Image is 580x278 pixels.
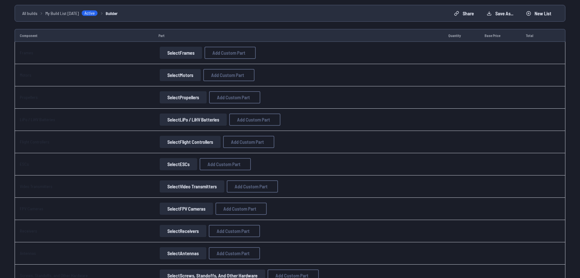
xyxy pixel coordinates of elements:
[215,203,267,215] button: Add Custom Part
[480,29,521,42] td: Base Price
[20,228,37,233] a: Receivers
[15,29,154,42] td: Component
[231,139,264,144] span: Add Custom Part
[20,139,49,144] a: Flight Controllers
[200,158,251,170] button: Add Custom Part
[158,47,203,59] a: SelectFrames
[20,117,55,122] a: LiPo / LiHV Batteries
[20,251,36,256] a: Antennas
[20,273,88,278] a: Screws, Standoffs, and Other Hardware
[443,29,479,42] td: Quantity
[209,91,260,103] button: Add Custom Part
[521,9,557,18] button: New List
[203,69,254,81] button: Add Custom Part
[20,161,29,167] a: ESCs
[154,29,443,42] td: Part
[160,247,206,259] button: SelectAntennas
[212,50,245,55] span: Add Custom Part
[223,136,274,148] button: Add Custom Part
[209,225,260,237] button: Add Custom Part
[229,114,280,126] button: Add Custom Part
[227,180,278,193] button: Add Custom Part
[22,10,37,16] a: All builds
[45,10,98,16] a: My Build List [DATE]Active
[521,29,549,42] td: Total
[160,225,206,237] button: SelectReceivers
[158,158,198,170] a: SelectESCs
[20,95,38,100] a: Propellers
[217,95,250,100] span: Add Custom Part
[160,203,213,215] button: SelectFPV Cameras
[205,47,256,59] button: Add Custom Part
[158,225,208,237] a: SelectReceivers
[81,10,98,16] span: Active
[158,180,226,193] a: SelectVideo Transmitters
[20,184,52,189] a: Video Transmitters
[160,114,227,126] button: SelectLiPo / LiHV Batteries
[158,91,208,103] a: SelectPropellers
[20,206,43,211] a: FPV Cameras
[158,247,208,259] a: SelectAntennas
[160,69,201,81] button: SelectMotors
[160,47,202,59] button: SelectFrames
[276,273,308,278] span: Add Custom Part
[160,136,221,148] button: SelectFlight Controllers
[209,247,260,259] button: Add Custom Part
[160,180,224,193] button: SelectVideo Transmitters
[211,73,244,78] span: Add Custom Part
[20,72,31,78] a: Motors
[449,9,479,18] button: Share
[235,184,268,189] span: Add Custom Part
[217,229,250,233] span: Add Custom Part
[482,9,518,18] button: Save as...
[237,117,270,122] span: Add Custom Part
[223,206,256,211] span: Add Custom Part
[160,158,197,170] button: SelectESCs
[106,10,118,16] a: Builder
[45,10,79,16] span: My Build List [DATE]
[160,91,207,103] button: SelectPropellers
[158,114,228,126] a: SelectLiPo / LiHV Batteries
[158,136,222,148] a: SelectFlight Controllers
[217,251,250,256] span: Add Custom Part
[158,69,202,81] a: SelectMotors
[20,50,33,55] a: Frames
[158,203,214,215] a: SelectFPV Cameras
[208,162,240,167] span: Add Custom Part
